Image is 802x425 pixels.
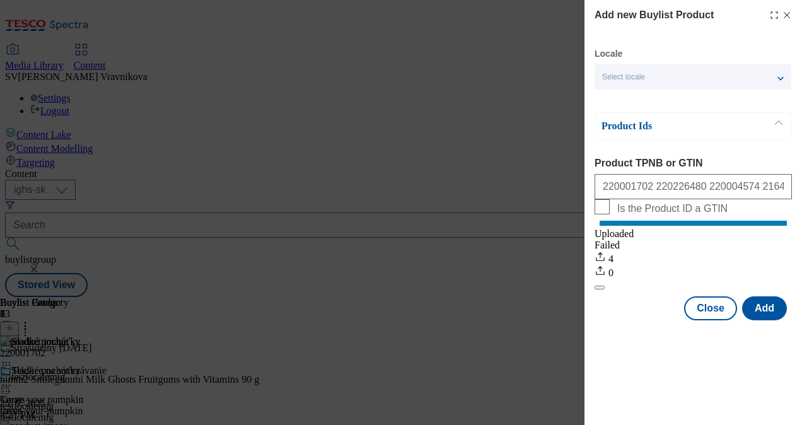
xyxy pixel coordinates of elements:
[684,296,737,320] button: Close
[595,265,792,279] div: 0
[595,228,792,240] div: Uploaded
[595,64,791,90] button: Select locale
[617,203,728,214] span: Is the Product ID a GTIN
[595,174,792,199] input: Enter 1 or 20 space separated Product TPNB or GTIN
[595,158,792,169] label: Product TPNB or GTIN
[742,296,787,320] button: Add
[595,240,792,251] div: Failed
[602,73,645,82] span: Select locale
[595,50,622,57] label: Locale
[601,120,734,132] p: Product Ids
[595,8,714,23] h4: Add new Buylist Product
[595,251,792,265] div: 4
